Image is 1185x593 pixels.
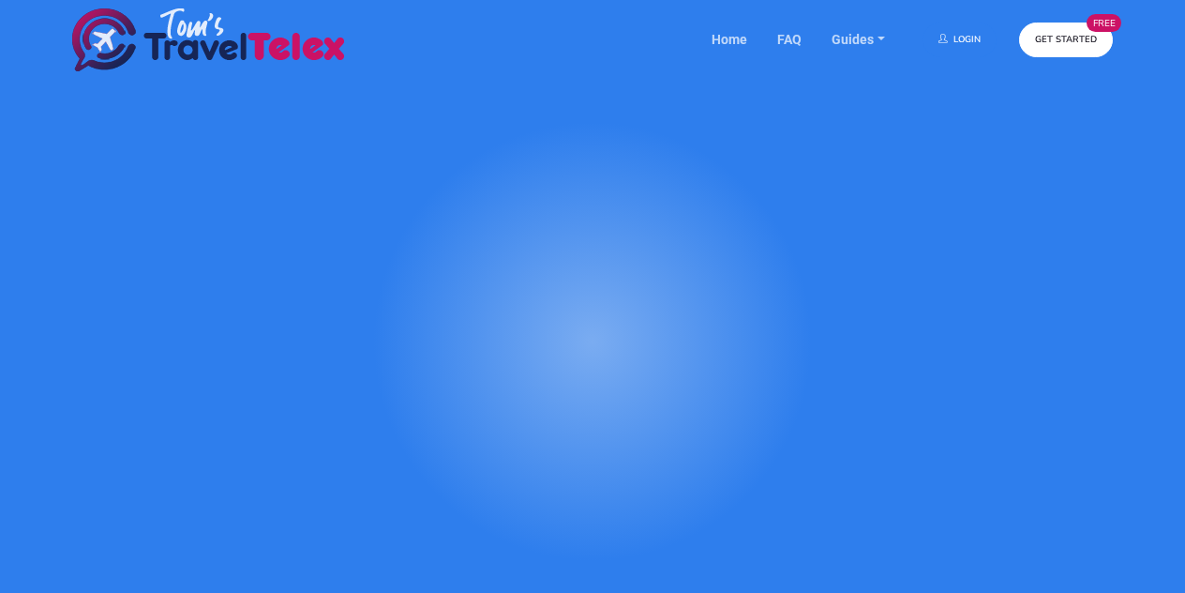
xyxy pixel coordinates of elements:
a: GET STARTEDFREE [1019,23,1113,56]
img: Tom's Travel Telex logo [72,8,345,71]
a: Guides [817,15,900,65]
span: FREE [1087,14,1121,32]
a: login [922,23,997,56]
a: FAQ [762,15,817,65]
a: Home [697,15,762,65]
